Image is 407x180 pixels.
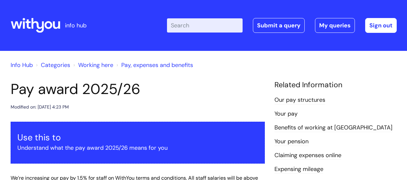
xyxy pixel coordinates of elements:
[11,61,33,69] a: Info Hub
[78,61,113,69] a: Working here
[121,61,193,69] a: Pay, expenses and benefits
[34,60,70,70] li: Solution home
[274,151,341,160] a: Claiming expenses online
[41,61,70,69] a: Categories
[167,18,397,33] div: | -
[274,81,397,90] h4: Related Information
[274,165,323,174] a: Expensing mileage
[65,20,87,31] p: info hub
[11,81,265,98] h1: Pay award 2025/26
[274,137,309,146] a: Your pension
[274,96,325,104] a: Our pay structures
[11,103,69,111] div: Modified on: [DATE] 4:23 PM
[253,18,305,33] a: Submit a query
[274,110,298,118] a: Your pay
[167,18,243,33] input: Search
[115,60,193,70] li: Pay, expenses and benefits
[315,18,355,33] a: My queries
[274,124,393,132] a: Benefits of working at [GEOGRAPHIC_DATA]
[72,60,113,70] li: Working here
[365,18,397,33] a: Sign out
[17,132,258,143] h3: Use this to
[17,143,258,153] p: Understand what the pay award 2025/26 means for you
